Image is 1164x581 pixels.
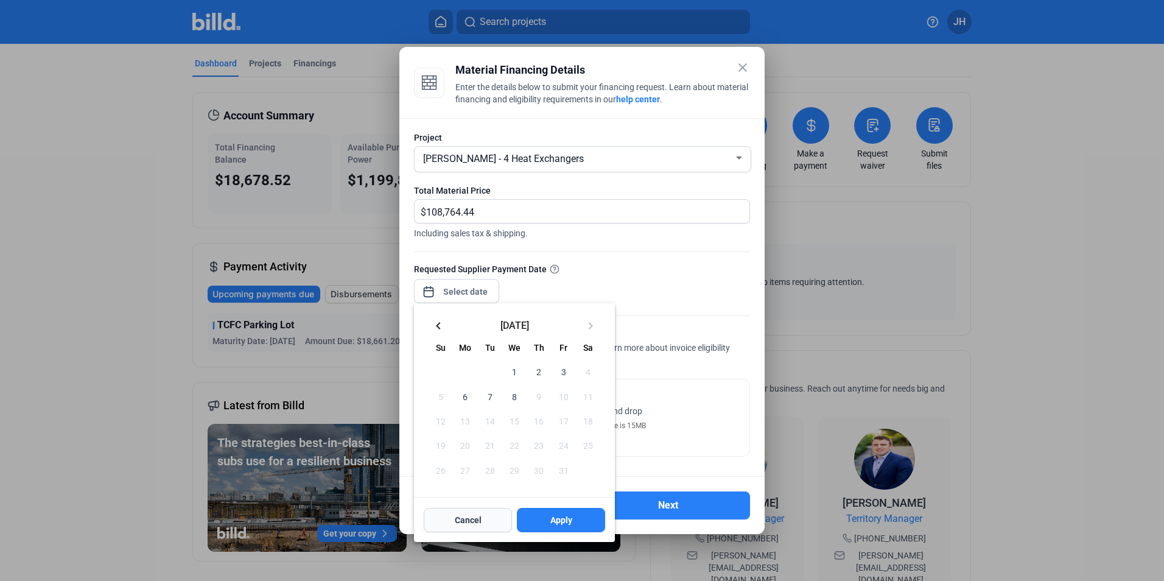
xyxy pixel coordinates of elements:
[527,433,551,457] button: October 23, 2025
[454,434,476,456] span: 20
[503,361,525,382] span: 1
[551,359,575,384] button: October 3, 2025
[576,359,600,384] button: October 4, 2025
[454,459,476,481] span: 27
[459,343,471,353] span: Mo
[502,433,527,457] button: October 22, 2025
[479,459,501,481] span: 28
[502,457,527,482] button: October 29, 2025
[551,457,575,482] button: October 31, 2025
[503,410,525,432] span: 15
[430,410,452,432] span: 12
[528,459,550,481] span: 30
[528,434,550,456] span: 23
[453,457,477,482] button: October 27, 2025
[424,508,512,532] button: Cancel
[583,319,598,333] mat-icon: keyboard_arrow_right
[576,409,600,433] button: October 18, 2025
[429,384,453,409] button: October 5, 2025
[552,361,574,382] span: 3
[431,319,446,333] mat-icon: keyboard_arrow_left
[527,359,551,384] button: October 2, 2025
[583,343,593,353] span: Sa
[502,409,527,433] button: October 15, 2025
[430,434,452,456] span: 19
[453,433,477,457] button: October 20, 2025
[576,384,600,409] button: October 11, 2025
[453,409,477,433] button: October 13, 2025
[451,320,578,329] span: [DATE]
[503,434,525,456] span: 22
[436,343,446,353] span: Su
[527,409,551,433] button: October 16, 2025
[430,386,452,407] span: 5
[430,459,452,481] span: 26
[528,386,550,407] span: 9
[508,343,521,353] span: We
[527,384,551,409] button: October 9, 2025
[517,508,605,532] button: Apply
[551,384,575,409] button: October 10, 2025
[453,384,477,409] button: October 6, 2025
[528,410,550,432] span: 16
[478,384,502,409] button: October 7, 2025
[479,386,501,407] span: 7
[429,433,453,457] button: October 19, 2025
[429,409,453,433] button: October 12, 2025
[455,514,482,526] span: Cancel
[534,343,544,353] span: Th
[552,410,574,432] span: 17
[454,386,476,407] span: 6
[552,459,574,481] span: 31
[502,359,527,384] button: October 1, 2025
[454,410,476,432] span: 13
[577,386,599,407] span: 11
[503,459,525,481] span: 29
[479,434,501,456] span: 21
[576,433,600,457] button: October 25, 2025
[485,343,495,353] span: Tu
[429,457,453,482] button: October 26, 2025
[479,410,501,432] span: 14
[559,343,567,353] span: Fr
[527,457,551,482] button: October 30, 2025
[478,457,502,482] button: October 28, 2025
[478,409,502,433] button: October 14, 2025
[551,433,575,457] button: October 24, 2025
[429,359,502,384] td: OCT
[552,434,574,456] span: 24
[528,361,550,382] span: 2
[577,434,599,456] span: 25
[550,514,572,526] span: Apply
[577,361,599,382] span: 4
[502,384,527,409] button: October 8, 2025
[552,386,574,407] span: 10
[551,409,575,433] button: October 17, 2025
[577,410,599,432] span: 18
[478,433,502,457] button: October 21, 2025
[503,386,525,407] span: 8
